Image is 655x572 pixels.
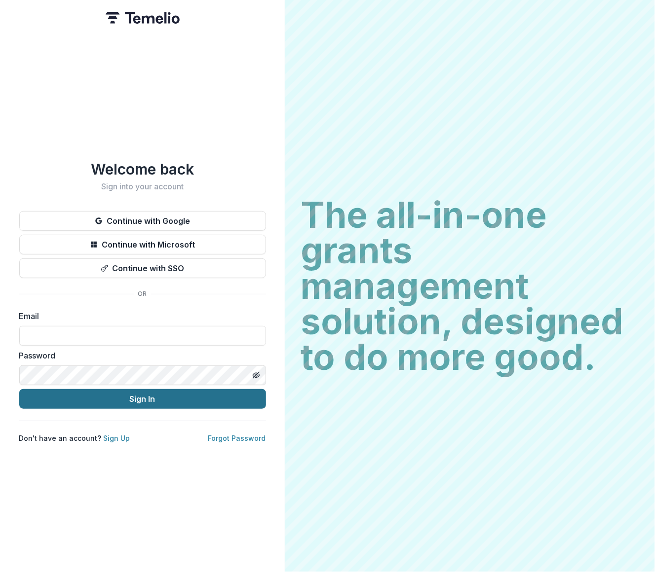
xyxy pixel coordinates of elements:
button: Continue with Google [19,211,266,231]
button: Toggle password visibility [248,367,264,383]
button: Sign In [19,389,266,409]
button: Continue with Microsoft [19,235,266,254]
img: Temelio [106,12,180,24]
a: Sign Up [104,434,130,442]
h1: Welcome back [19,160,266,178]
h2: Sign into your account [19,182,266,191]
label: Password [19,350,260,361]
label: Email [19,310,260,322]
button: Continue with SSO [19,258,266,278]
p: Don't have an account? [19,433,130,443]
a: Forgot Password [208,434,266,442]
